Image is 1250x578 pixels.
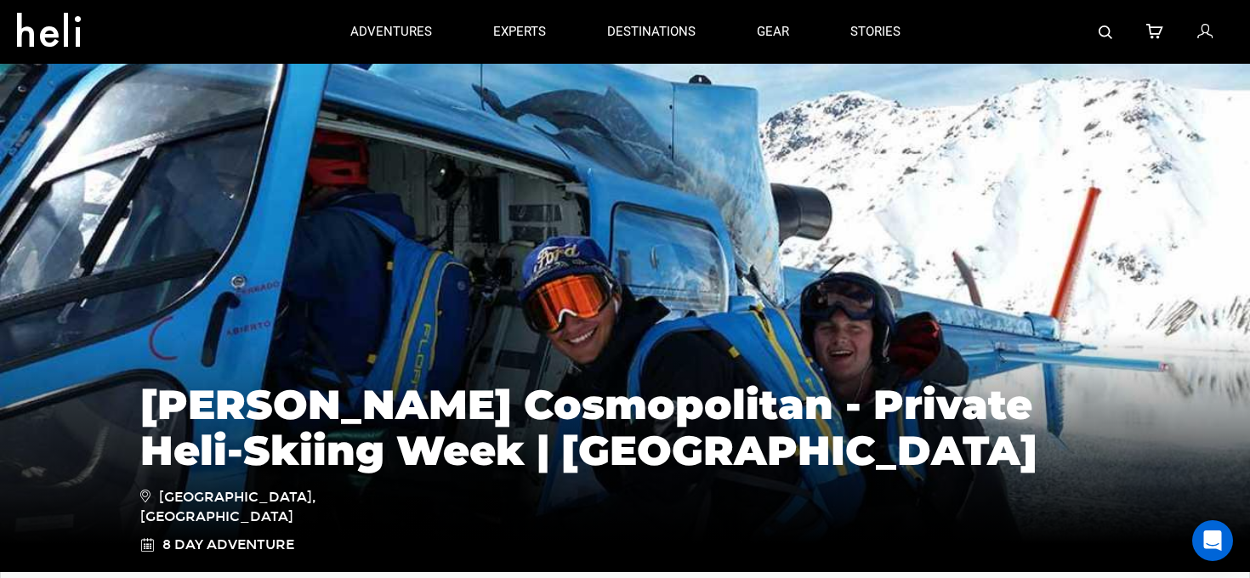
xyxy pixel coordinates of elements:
p: adventures [350,23,432,41]
h1: [PERSON_NAME] Cosmopolitan - Private Heli-Skiing Week | [GEOGRAPHIC_DATA] [140,382,1110,473]
p: experts [493,23,546,41]
span: [GEOGRAPHIC_DATA], [GEOGRAPHIC_DATA] [140,486,383,527]
img: search-bar-icon.svg [1099,25,1112,39]
span: 8 Day Adventure [162,535,294,555]
div: Open Intercom Messenger [1192,520,1233,561]
p: destinations [607,23,696,41]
